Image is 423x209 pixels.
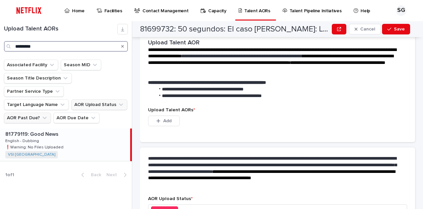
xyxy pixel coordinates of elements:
button: Back [76,172,104,178]
span: Save [394,27,405,31]
button: Season MID [61,60,101,70]
span: AOR Upload Status [148,196,193,201]
div: SG [396,5,406,16]
input: Search [4,41,128,52]
img: ifQbXi3ZQGMSEF7WDB7W [13,4,45,17]
p: English - Dubbing [5,137,40,143]
span: Next [106,173,121,177]
h2: 81699732: 50 segundos: El caso Fernando Báez Sosa: Limited Series [140,25,329,34]
button: Partner Service Type [4,86,64,97]
span: Upload Talent AORs [148,108,195,112]
p: 81779119: Good News [5,130,60,137]
button: Associated Facility [4,60,58,70]
button: Next [104,172,132,178]
button: Cancel [349,24,381,34]
h1: Upload Talent AORs [4,26,117,33]
button: Season Title Description [4,73,72,83]
button: AOR Upload Status [71,99,127,110]
h2: Upload Talent AOR [148,39,200,47]
button: AOR Past Due? [4,113,51,123]
button: AOR Due Date [54,113,99,123]
button: Save [382,24,410,34]
a: VSI [GEOGRAPHIC_DATA] [8,152,55,157]
span: Back [87,173,101,177]
button: Add [148,116,180,126]
button: Target Language Name [4,99,69,110]
span: Add [163,119,172,123]
span: Cancel [360,27,375,31]
p: ❗️Warning: No Files Uploaded [5,144,65,150]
